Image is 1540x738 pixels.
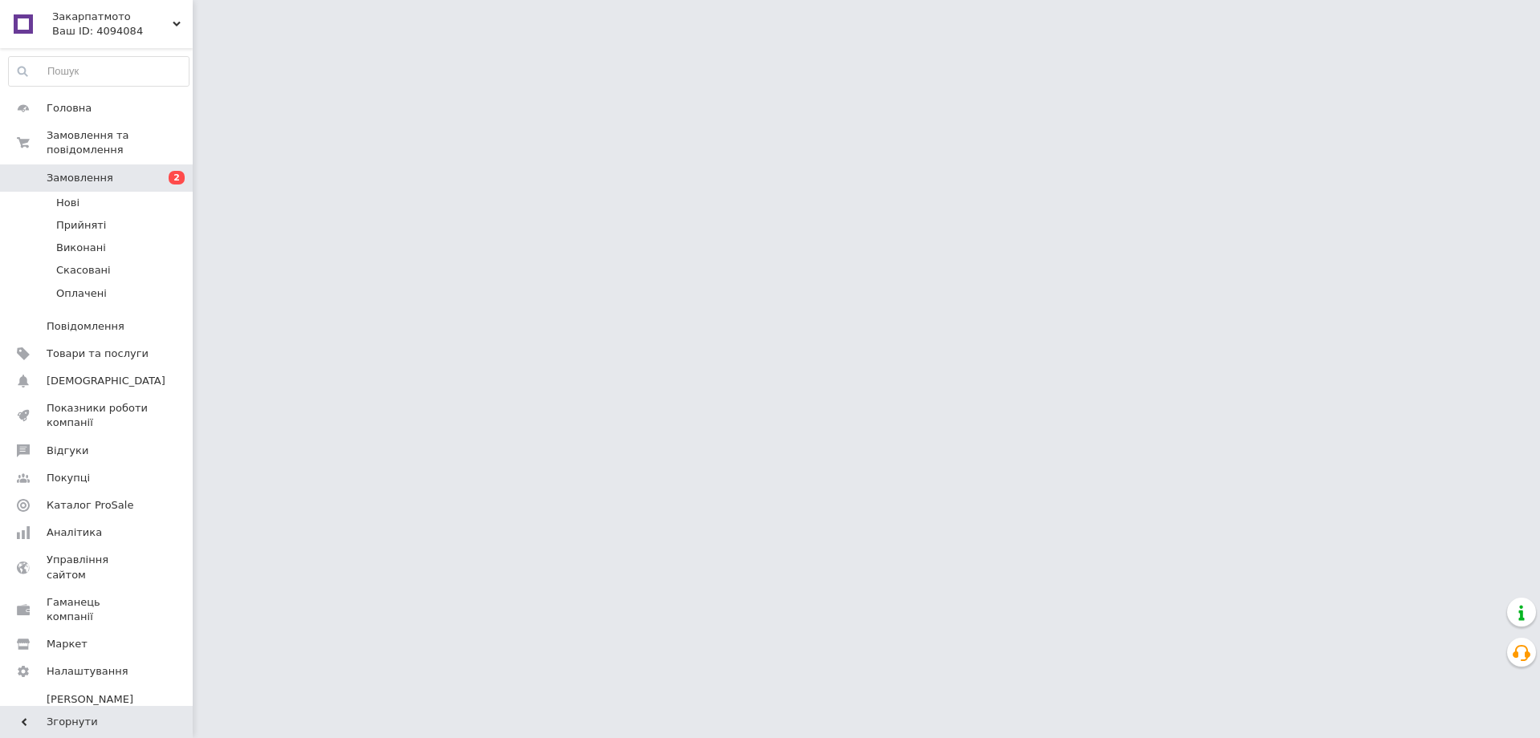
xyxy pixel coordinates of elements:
div: Ваш ID: 4094084 [52,24,193,39]
span: Покупці [47,471,90,485]
span: Відгуки [47,444,88,458]
span: Товари та послуги [47,347,149,361]
span: Скасовані [56,263,111,278]
span: Нові [56,196,79,210]
span: Каталог ProSale [47,498,133,513]
span: Маркет [47,637,88,651]
span: Закарпатмото [52,10,173,24]
span: Налаштування [47,664,128,679]
span: 2 [169,171,185,184]
span: Гаманець компанії [47,595,149,624]
span: [PERSON_NAME] та рахунки [47,692,149,736]
span: Прийняті [56,218,106,233]
span: Замовлення [47,171,113,185]
span: Головна [47,101,92,116]
span: Показники роботи компанії [47,401,149,430]
span: Виконані [56,241,106,255]
span: Управління сайтом [47,553,149,582]
span: [DEMOGRAPHIC_DATA] [47,374,165,388]
input: Пошук [9,57,189,86]
span: Аналітика [47,525,102,540]
span: Оплачені [56,286,107,301]
span: Повідомлення [47,319,124,334]
span: Замовлення та повідомлення [47,128,193,157]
